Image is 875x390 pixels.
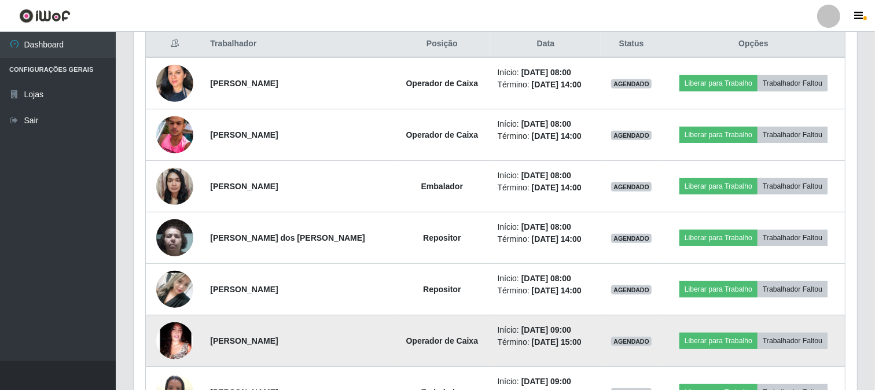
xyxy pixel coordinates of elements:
img: CoreUI Logo [19,9,71,23]
button: Trabalhador Faltou [758,75,828,91]
button: Trabalhador Faltou [758,178,828,194]
strong: [PERSON_NAME] [210,336,278,345]
time: [DATE] 14:00 [532,131,582,141]
time: [DATE] 14:00 [532,286,582,295]
span: AGENDADO [611,131,652,140]
button: Trabalhador Faltou [758,230,828,246]
button: Trabalhador Faltou [758,127,828,143]
li: Término: [498,79,594,91]
strong: Repositor [423,233,461,242]
time: [DATE] 14:00 [532,234,582,244]
li: Início: [498,273,594,285]
button: Liberar para Trabalho [679,75,758,91]
strong: Embalador [421,182,463,191]
button: Trabalhador Faltou [758,281,828,297]
strong: Operador de Caixa [406,336,479,345]
button: Liberar para Trabalho [679,333,758,349]
button: Trabalhador Faltou [758,333,828,349]
time: [DATE] 14:00 [532,183,582,192]
button: Liberar para Trabalho [679,127,758,143]
li: Início: [498,170,594,182]
li: Término: [498,336,594,348]
li: Início: [498,376,594,388]
th: Trabalhador [203,31,394,58]
span: AGENDADO [611,182,652,192]
time: [DATE] 08:00 [521,171,571,180]
button: Liberar para Trabalho [679,178,758,194]
time: [DATE] 08:00 [521,68,571,77]
strong: Repositor [423,285,461,294]
img: 1757987871797.jpeg [156,112,193,158]
button: Liberar para Trabalho [679,281,758,297]
span: AGENDADO [611,234,652,243]
img: 1742864590571.jpeg [156,322,193,359]
time: [DATE] 14:00 [532,80,582,89]
time: [DATE] 09:00 [521,325,571,334]
li: Término: [498,285,594,297]
li: Término: [498,233,594,245]
th: Status [601,31,662,58]
strong: [PERSON_NAME] [210,130,278,139]
li: Término: [498,130,594,142]
strong: [PERSON_NAME] [210,182,278,191]
img: 1657575579568.jpeg [156,213,193,262]
time: [DATE] 08:00 [521,119,571,128]
time: [DATE] 15:00 [532,337,582,347]
img: 1736008247371.jpeg [156,161,193,211]
li: Início: [498,118,594,130]
li: Início: [498,221,594,233]
time: [DATE] 08:00 [521,222,571,231]
img: 1755712424414.jpeg [156,248,193,330]
span: AGENDADO [611,337,652,346]
button: Liberar para Trabalho [679,230,758,246]
time: [DATE] 09:00 [521,377,571,386]
span: AGENDADO [611,79,652,89]
th: Data [491,31,601,58]
li: Início: [498,67,594,79]
strong: Operador de Caixa [406,130,479,139]
li: Início: [498,324,594,336]
span: AGENDADO [611,285,652,295]
strong: [PERSON_NAME] [210,79,278,88]
strong: [PERSON_NAME] dos [PERSON_NAME] [210,233,365,242]
th: Posição [394,31,490,58]
li: Término: [498,182,594,194]
strong: Operador de Caixa [406,79,479,88]
time: [DATE] 08:00 [521,274,571,283]
th: Opções [662,31,845,58]
strong: [PERSON_NAME] [210,285,278,294]
img: 1733585220712.jpeg [156,57,193,109]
